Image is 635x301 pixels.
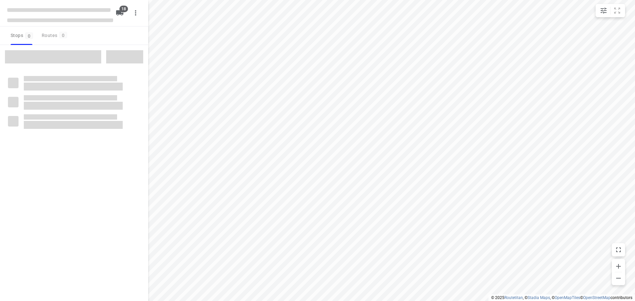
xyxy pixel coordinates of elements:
[583,295,611,300] a: OpenStreetMap
[491,295,632,300] li: © 2025 , © , © © contributors
[504,295,523,300] a: Routetitan
[528,295,550,300] a: Stadia Maps
[555,295,580,300] a: OpenMapTiles
[596,4,625,17] div: small contained button group
[597,4,610,17] button: Map settings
